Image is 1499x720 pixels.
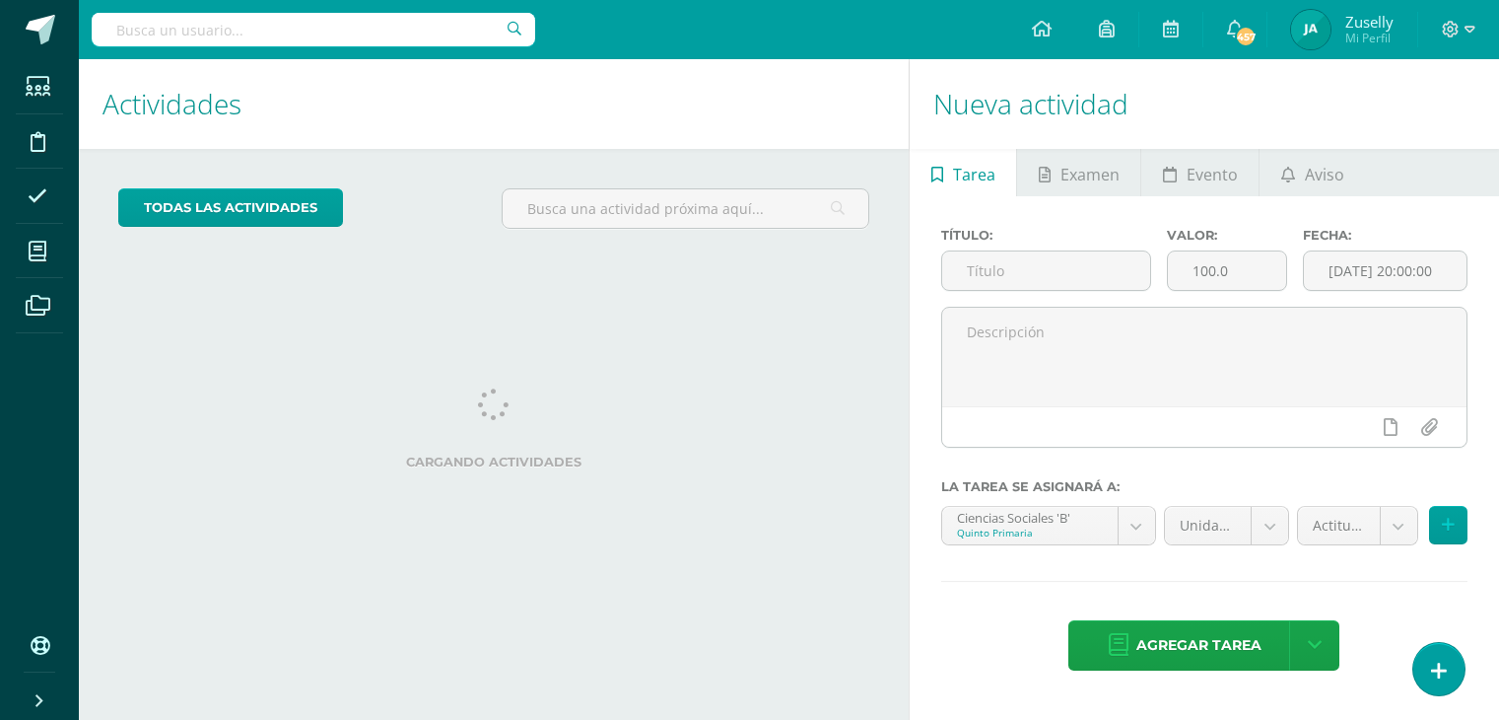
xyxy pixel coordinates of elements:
[1167,228,1287,243] label: Valor:
[1187,151,1238,198] span: Evento
[1141,149,1259,196] a: Evento
[957,507,1103,526] div: Ciencias Sociales 'B'
[1165,507,1289,544] a: Unidad 4
[1291,10,1330,49] img: 4f97ebd412800f23847c207f5f26a84a.png
[941,479,1467,494] label: La tarea se asignará a:
[118,455,869,469] label: Cargando actividades
[953,151,995,198] span: Tarea
[942,507,1155,544] a: Ciencias Sociales 'B'Quinto Primaria
[1180,507,1237,544] span: Unidad 4
[92,13,535,46] input: Busca un usuario...
[1235,26,1257,47] span: 457
[1304,252,1466,290] input: Fecha de entrega
[942,252,1150,290] input: Título
[1168,252,1286,290] input: Puntos máximos
[933,59,1475,149] h1: Nueva actividad
[118,188,343,227] a: todas las Actividades
[1136,621,1261,670] span: Agregar tarea
[503,189,868,228] input: Busca una actividad próxima aquí...
[1305,151,1344,198] span: Aviso
[1345,30,1394,46] span: Mi Perfil
[1060,151,1120,198] span: Examen
[102,59,885,149] h1: Actividades
[1298,507,1417,544] a: Actitudes (5.0%)
[1345,12,1394,32] span: Zuselly
[1303,228,1467,243] label: Fecha:
[941,228,1151,243] label: Título:
[910,149,1016,196] a: Tarea
[1260,149,1365,196] a: Aviso
[1017,149,1140,196] a: Examen
[1313,507,1365,544] span: Actitudes (5.0%)
[957,526,1103,540] div: Quinto Primaria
